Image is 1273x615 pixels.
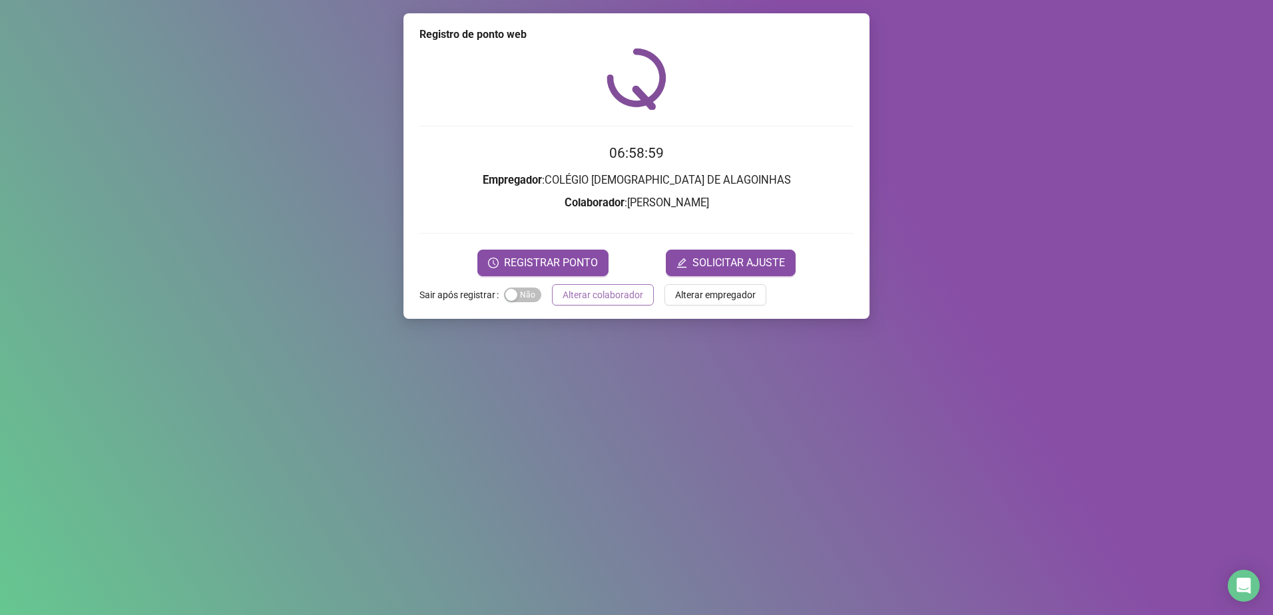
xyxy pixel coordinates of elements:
button: Alterar empregador [664,284,766,306]
span: clock-circle [488,258,499,268]
div: Registro de ponto web [419,27,854,43]
label: Sair após registrar [419,284,504,306]
button: editSOLICITAR AJUSTE [666,250,796,276]
span: edit [676,258,687,268]
div: Open Intercom Messenger [1228,570,1260,602]
strong: Colaborador [565,196,625,209]
time: 06:58:59 [609,145,664,161]
button: REGISTRAR PONTO [477,250,609,276]
h3: : [PERSON_NAME] [419,194,854,212]
span: Alterar colaborador [563,288,643,302]
span: Alterar empregador [675,288,756,302]
h3: : COLÉGIO [DEMOGRAPHIC_DATA] DE ALAGOINHAS [419,172,854,189]
span: SOLICITAR AJUSTE [692,255,785,271]
span: REGISTRAR PONTO [504,255,598,271]
button: Alterar colaborador [552,284,654,306]
img: QRPoint [607,48,666,110]
strong: Empregador [483,174,542,186]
